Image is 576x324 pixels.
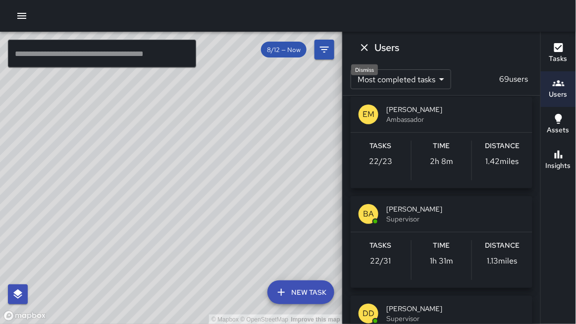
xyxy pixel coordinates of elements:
p: BA [363,208,374,220]
p: 22 / 23 [369,156,392,167]
span: [PERSON_NAME] [386,105,524,114]
p: DD [363,308,374,320]
span: Ambassador [386,114,524,124]
p: 1h 31m [430,255,453,267]
button: Users [541,71,576,107]
h6: Time [433,240,450,251]
h6: Time [433,141,450,152]
button: Tasks [541,36,576,71]
button: Insights [541,143,576,178]
div: Dismiss [351,64,378,75]
h6: Users [549,89,568,100]
p: 1.13 miles [487,255,518,267]
h6: Tasks [549,54,568,64]
button: Assets [541,107,576,143]
h6: Distance [485,240,520,251]
p: EM [363,108,374,120]
span: [PERSON_NAME] [386,204,524,214]
span: [PERSON_NAME] [386,304,524,314]
button: BA[PERSON_NAME]SupervisorTasks22/31Time1h 31mDistance1.13miles [351,196,532,288]
button: Filters [314,40,334,59]
button: Dismiss [355,38,374,57]
div: Most completed tasks [351,69,451,89]
h6: Tasks [370,141,392,152]
h6: Users [374,40,399,55]
p: 1.42 miles [486,156,519,167]
button: New Task [267,280,334,304]
h6: Assets [547,125,570,136]
h6: Tasks [370,240,392,251]
h6: Distance [485,141,520,152]
p: 2h 8m [430,156,453,167]
button: EM[PERSON_NAME]AmbassadorTasks22/23Time2h 8mDistance1.42miles [351,97,532,188]
span: 8/12 — Now [261,46,307,54]
span: Supervisor [386,214,524,224]
h6: Insights [546,161,571,171]
p: 69 users [496,73,532,85]
p: 22 / 31 [370,255,391,267]
span: Supervisor [386,314,524,324]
